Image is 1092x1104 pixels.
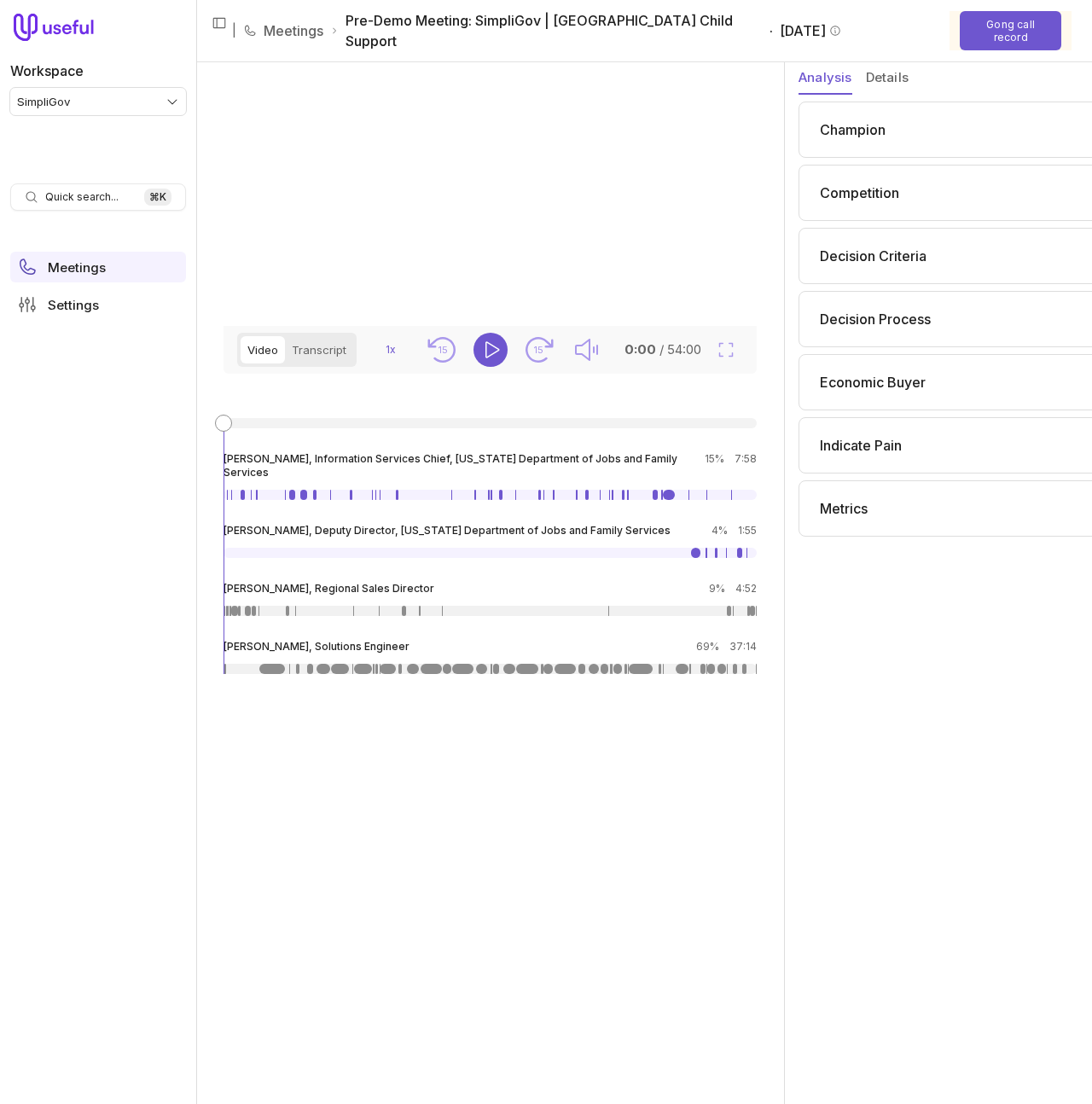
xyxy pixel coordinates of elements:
[780,20,826,41] time: [DATE]
[705,452,757,479] div: 15%
[659,341,664,357] span: /
[10,252,186,282] a: Meetings
[346,10,841,51] span: Pre-Demo Meeting: SimpliGov | [GEOGRAPHIC_DATA] Child Support
[264,20,323,41] a: Meetings
[569,333,603,367] button: Mute
[960,11,1061,50] button: Gong call record
[224,640,409,654] span: [PERSON_NAME], Solutions Engineer
[48,261,106,274] span: Meetings
[820,498,868,519] span: Metrics
[667,341,701,357] time: 54:00
[10,61,84,81] label: Workspace
[426,333,460,367] button: Seek back 15 seconds
[709,333,743,367] button: Fullscreen
[10,289,186,320] a: Settings
[820,183,899,203] span: Competition
[820,309,931,329] span: Decision Process
[820,246,926,266] span: Decision Criteria
[45,190,119,204] span: Quick search...
[820,119,886,140] span: Champion
[285,336,353,363] button: Transcript
[533,344,543,356] text: 15
[799,62,852,95] button: Analysis
[144,189,171,206] kbd: ⌘ K
[624,341,656,357] time: 0:00
[206,10,232,36] button: Collapse sidebar
[438,344,448,356] text: 15
[521,333,555,367] button: Seek forward 15 seconds
[473,333,508,367] button: Play
[224,452,705,479] span: [PERSON_NAME], Information Services Chief, [US_STATE] Department of Jobs and Family Services
[738,524,757,537] time: 1:55
[763,20,780,41] span: ·
[729,640,757,653] time: 37:14
[371,336,412,363] button: 1x
[820,435,902,456] span: Indicate Pain
[241,336,285,363] button: Video
[224,524,671,537] span: [PERSON_NAME], Deputy Director, [US_STATE] Department of Jobs and Family Services
[696,640,757,654] div: 69%
[712,524,757,537] div: 4%
[866,62,909,95] button: Details
[709,582,757,596] div: 9%
[735,452,757,465] time: 7:58
[820,372,926,392] span: Economic Buyer
[224,582,434,596] span: [PERSON_NAME], Regional Sales Director
[735,582,757,595] time: 4:52
[48,299,99,311] span: Settings
[232,20,236,41] span: |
